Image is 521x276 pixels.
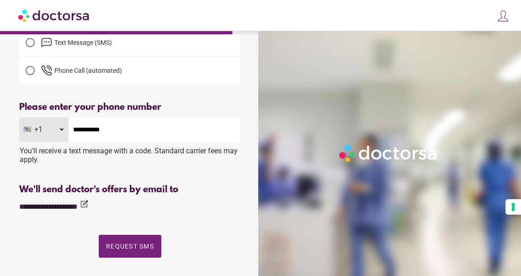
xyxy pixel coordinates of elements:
[54,39,112,46] span: Text Message (SMS)
[336,141,441,165] img: Logo-Doctorsa-trans-White-partial-flat.png
[19,142,240,164] div: You'll receive a text message with a code. Standard carrier fees may apply.
[505,199,521,215] button: Your consent preferences for tracking technologies
[19,102,240,113] div: Please enter your phone number
[497,10,510,22] img: icons8-customer-100.png
[18,5,90,26] img: Doctorsa.com
[34,125,53,134] span: +1
[99,235,161,258] button: Request SMS
[41,65,52,76] img: phone
[19,184,240,195] div: We'll send doctor's offers by email to
[80,200,89,209] i: edit_square
[54,67,122,74] span: Phone Call (automated)
[41,37,52,48] img: email
[106,243,154,250] span: Request SMS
